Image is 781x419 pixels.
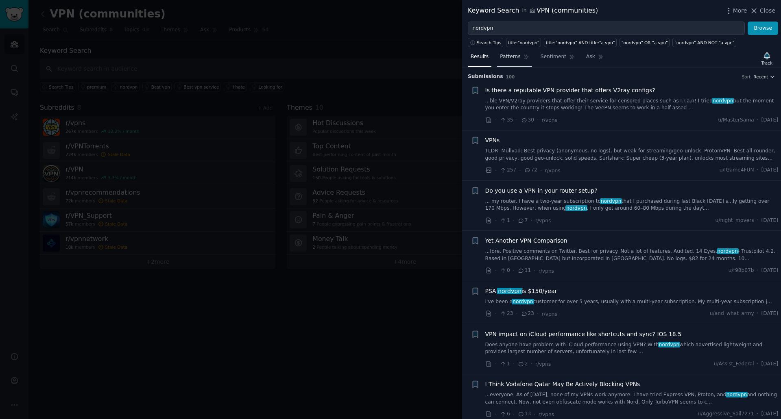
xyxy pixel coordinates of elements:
a: Ask [583,50,606,67]
span: nordvpn [565,205,587,211]
span: 23 [500,310,513,317]
button: Close [750,7,775,15]
span: · [495,216,497,225]
span: · [495,267,497,275]
span: r/vpns [542,117,557,123]
span: · [757,360,759,368]
a: title:"nordvpn" AND title:"a vpn" [544,38,617,47]
button: Track [759,50,775,67]
span: · [516,310,518,318]
a: Is there a reputable VPN provider that offers V2ray configs? [485,86,655,95]
span: r/vpns [545,168,560,174]
span: u/and_what_army [710,310,754,317]
input: Try a keyword related to your business [468,22,745,35]
span: · [757,167,759,174]
span: nordvpn [497,288,522,294]
span: · [495,116,497,124]
span: u/IGame4FUN [720,167,754,174]
span: · [513,360,515,368]
span: More [733,7,747,15]
span: nordvpn [717,248,739,254]
span: Results [471,53,489,61]
span: Search Tips [477,40,502,46]
span: 1 [500,217,510,224]
span: 13 [517,410,531,418]
a: Patterns [497,50,532,67]
div: Track [761,60,772,66]
div: "nordvpn" AND NOT "a vpn" [674,40,735,46]
span: · [757,310,759,317]
span: nordvpn [726,392,748,397]
button: Browse [748,22,778,35]
span: Ask [586,53,595,61]
span: VPN impact on iCloud performance like shortcuts and sync? IOS 18.5 [485,330,682,339]
span: · [757,217,759,224]
a: ...fore. Positive comments on Twitter. Best for privacy. Not a lot of features. Audited. 14 Eyes.... [485,248,779,262]
a: ...ble VPN/V2ray providers that offer their service for censored places such as I.r.a.n! I triedn... [485,98,779,112]
span: · [513,216,515,225]
span: 7 [517,217,528,224]
button: Recent [753,74,775,80]
span: · [531,360,532,368]
span: · [537,116,539,124]
a: I Think Vodafone Qatar May Be Actively Blocking VPNs [485,380,640,389]
a: ... my router. I have a two-year subscription tonordvpnthat I purchased during last Black [DATE] ... [485,198,779,212]
span: · [495,166,497,175]
span: 30 [521,117,534,124]
span: 72 [524,167,537,174]
span: u/Assist_Federal [714,360,754,368]
a: Results [468,50,491,67]
span: · [495,410,497,419]
span: r/vpns [539,268,554,274]
span: · [757,267,759,274]
span: 11 [517,267,531,274]
a: PSA:nordvpnis $150/year [485,287,557,295]
span: u/night_movers [715,217,754,224]
a: title:"nordvpn" [506,38,541,47]
span: r/vpns [535,361,551,367]
span: Patterns [500,53,520,61]
div: title:"nordvpn" AND title:"a vpn" [546,40,615,46]
span: r/vpns [535,218,551,224]
a: TLDR: Mullvad: Best privacy (anonymous, no logs), but weak for streaming/geo-unlock. ProtonVPN: B... [485,148,779,162]
span: Submission s [468,73,503,80]
span: [DATE] [761,310,778,317]
span: [DATE] [761,410,778,418]
span: · [537,310,539,318]
a: Do you use a VPN in your router setup? [485,187,598,195]
span: [DATE] [761,167,778,174]
a: Sentiment [538,50,578,67]
span: in [522,7,526,15]
span: 23 [521,310,534,317]
button: More [724,7,747,15]
a: "nordvpn" AND NOT "a vpn" [672,38,736,47]
span: r/vpns [539,412,554,417]
span: · [540,166,542,175]
span: r/vpns [542,311,557,317]
span: 100 [506,74,515,79]
span: · [516,116,518,124]
div: "nordvpn" OR "a vpn" [622,40,668,46]
a: Yet Another VPN Comparison [485,237,567,245]
span: 1 [500,360,510,368]
span: · [531,216,532,225]
span: 257 [500,167,516,174]
span: · [519,166,521,175]
span: · [495,360,497,368]
a: VPNs [485,136,500,145]
span: Sentiment [541,53,566,61]
span: nordvpn [600,198,622,204]
span: u/Aggressive_Sail7271 [698,410,754,418]
a: ...everyone. As of [DATE], none of my VPNs work anymore. I have tried Express VPN, Proton, andnor... [485,391,779,406]
span: nordvpn [658,342,680,347]
span: · [534,410,535,419]
span: · [757,117,759,124]
span: · [534,267,535,275]
span: [DATE] [761,267,778,274]
a: I've been anordvpncustomer for over 5 years, usually with a multi-year subscription. My multi-yea... [485,298,779,306]
a: "nordvpn" OR "a vpn" [620,38,670,47]
div: title:"nordvpn" [508,40,539,46]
